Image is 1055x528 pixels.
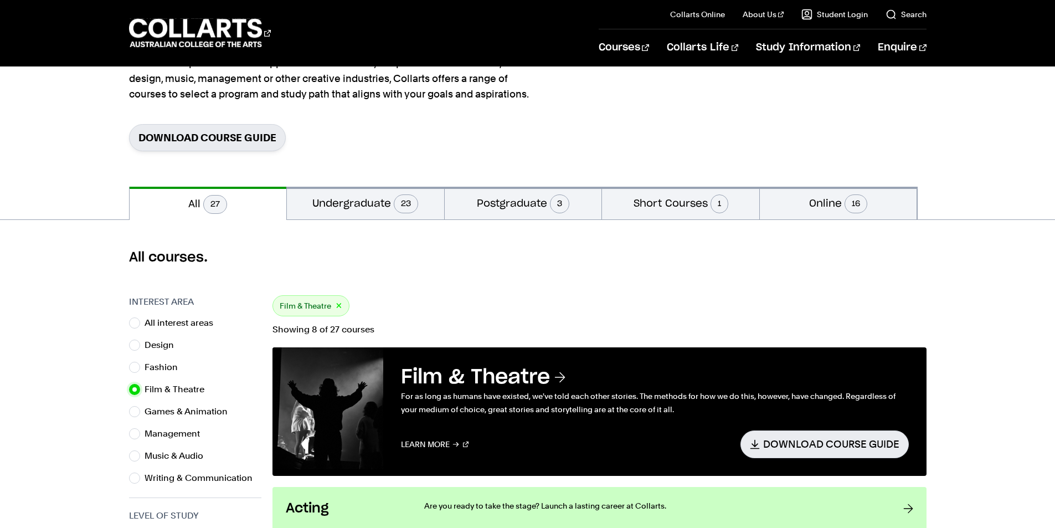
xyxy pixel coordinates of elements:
[445,187,602,219] button: Postgraduate3
[145,315,222,331] label: All interest areas
[129,509,261,522] h3: Level of Study
[129,124,286,151] a: Download Course Guide
[145,470,261,486] label: Writing & Communication
[401,430,469,458] a: Learn More
[130,187,287,220] button: All27
[740,430,909,458] a: Download Course Guide
[145,337,183,353] label: Design
[272,325,927,334] p: Showing 8 of 27 courses
[667,29,738,66] a: Collarts Life
[760,187,917,219] button: Online16
[602,187,759,219] button: Short Courses1
[424,500,881,511] p: Are you ready to take the stage? Launch a lasting career at Collarts.
[272,347,383,469] img: Film & Theatre
[401,389,909,416] p: For as long as humans have existed, we've told each other stories. The methods for how we do this...
[145,448,212,464] label: Music & Audio
[886,9,927,20] a: Search
[287,187,444,219] button: Undergraduate23
[145,360,187,375] label: Fashion
[129,17,271,49] div: Go to homepage
[203,195,227,214] span: 27
[394,194,418,213] span: 23
[129,40,533,102] p: Our diverse creative industry programs provide you with a unique perspective and a multitude of p...
[145,426,209,442] label: Management
[272,295,349,316] div: Film & Theatre
[401,365,909,389] h3: Film & Theatre
[129,295,261,309] h3: Interest Area
[145,404,236,419] label: Games & Animation
[845,194,867,213] span: 16
[286,500,402,517] h3: Acting
[801,9,868,20] a: Student Login
[550,194,569,213] span: 3
[599,29,649,66] a: Courses
[756,29,860,66] a: Study Information
[336,300,342,312] button: ×
[129,249,927,266] h2: All courses.
[878,29,926,66] a: Enquire
[743,9,784,20] a: About Us
[670,9,725,20] a: Collarts Online
[145,382,213,397] label: Film & Theatre
[711,194,728,213] span: 1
